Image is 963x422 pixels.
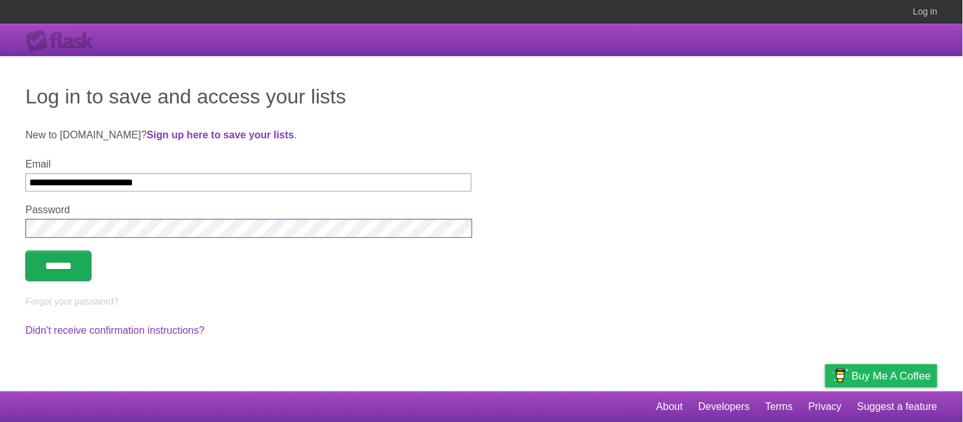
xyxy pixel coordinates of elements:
a: Sign up here to save your lists [147,129,294,140]
label: Password [25,204,472,216]
a: Developers [698,395,750,419]
a: About [656,395,683,419]
a: Suggest a feature [858,395,938,419]
a: Terms [766,395,794,419]
a: Didn't receive confirmation instructions? [25,325,204,336]
label: Email [25,159,472,170]
a: Buy me a coffee [825,364,938,388]
h1: Log in to save and access your lists [25,81,938,112]
div: Flask [25,30,102,53]
img: Buy me a coffee [832,365,849,386]
a: Forgot your password? [25,296,119,307]
span: Buy me a coffee [852,365,931,387]
a: Privacy [809,395,842,419]
p: New to [DOMAIN_NAME]? . [25,128,938,143]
